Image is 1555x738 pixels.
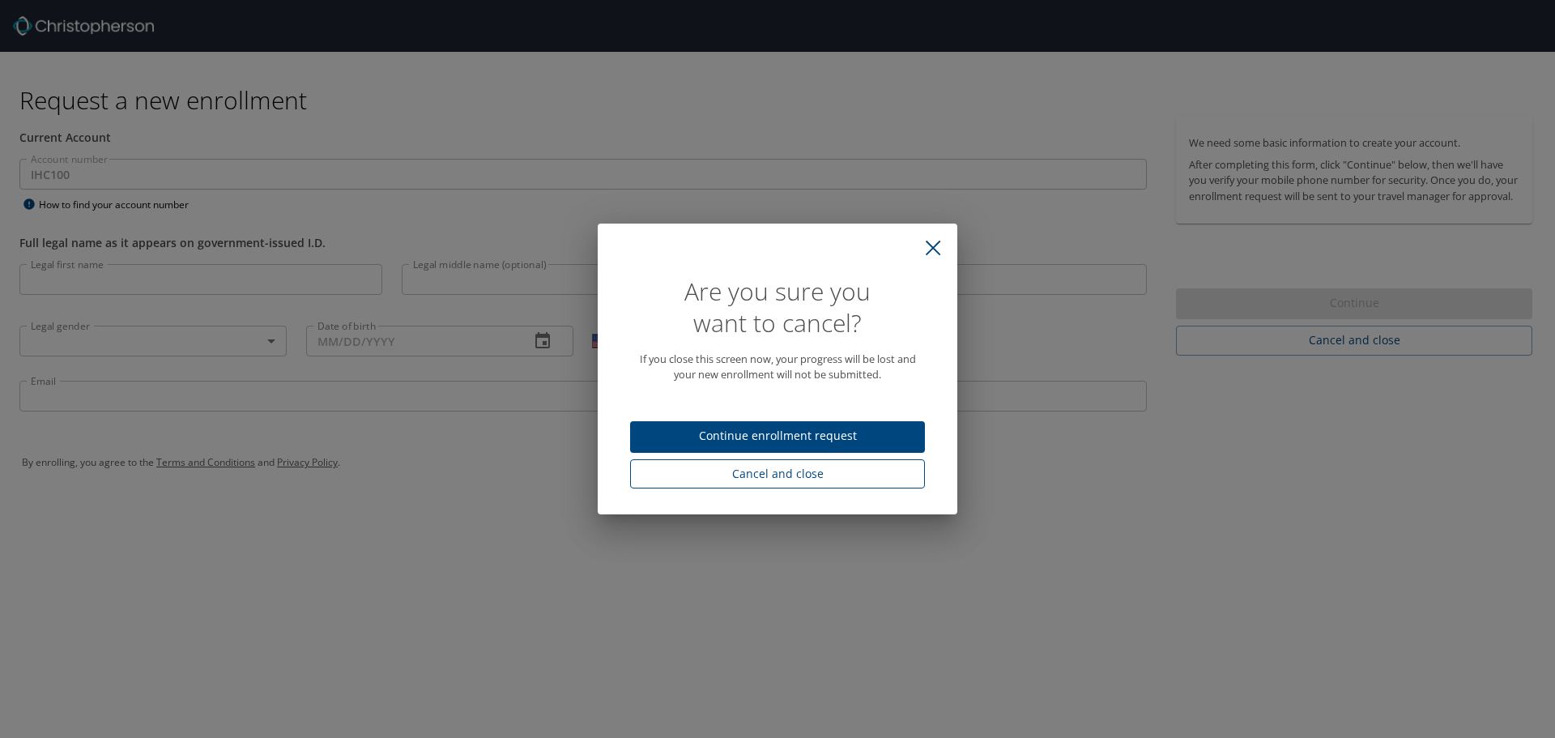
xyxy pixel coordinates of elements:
span: Continue enrollment request [643,426,912,446]
button: close [915,230,951,266]
button: Cancel and close [630,459,925,489]
p: If you close this screen now, your progress will be lost and your new enrollment will not be subm... [630,352,925,382]
span: Cancel and close [643,464,912,484]
h1: Are you sure you want to cancel? [630,275,925,339]
button: Continue enrollment request [630,421,925,453]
